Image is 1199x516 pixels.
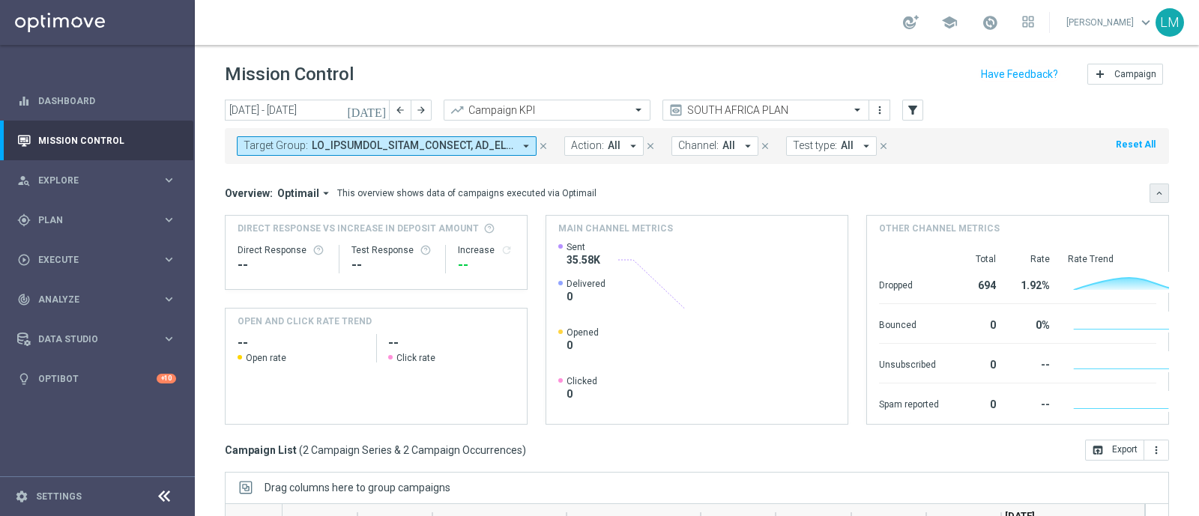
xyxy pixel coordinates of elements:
span: Campaign [1114,69,1156,79]
span: Click rate [396,352,435,364]
button: open_in_browser Export [1085,440,1144,461]
i: arrow_drop_down [519,139,533,153]
div: -- [238,256,327,274]
div: Row Groups [265,482,450,494]
i: arrow_drop_down [741,139,755,153]
div: Rate Trend [1068,253,1156,265]
span: Opened [567,327,599,339]
i: keyboard_arrow_right [162,173,176,187]
div: Spam reported [879,391,939,415]
i: settings [15,490,28,503]
button: arrow_forward [411,100,432,121]
span: 0 [567,387,597,401]
h4: OPEN AND CLICK RATE TREND [238,315,372,328]
div: 0 [957,391,996,415]
button: gps_fixed Plan keyboard_arrow_right [16,214,177,226]
i: keyboard_arrow_right [162,213,176,227]
a: Dashboard [38,81,176,121]
i: play_circle_outline [17,253,31,267]
div: 0% [1014,312,1050,336]
span: ) [522,443,526,457]
h4: Other channel metrics [879,222,1000,235]
button: track_changes Analyze keyboard_arrow_right [16,294,177,306]
i: lightbulb [17,372,31,386]
button: play_circle_outline Execute keyboard_arrow_right [16,254,177,266]
ng-select: SOUTH AFRICA PLAN [662,100,869,121]
span: Data Studio [38,335,162,344]
span: Direct Response VS Increase In Deposit Amount [238,222,479,235]
i: trending_up [450,103,465,118]
a: Mission Control [38,121,176,160]
div: -- [1014,391,1050,415]
div: Increase [458,244,515,256]
button: Action: All arrow_drop_down [564,136,644,156]
button: keyboard_arrow_down [1150,183,1169,203]
div: Dashboard [17,81,176,121]
span: Clicked [567,375,597,387]
span: All [608,139,620,152]
span: Drag columns here to group campaigns [265,482,450,494]
multiple-options-button: Export to CSV [1085,443,1169,455]
i: open_in_browser [1092,444,1104,456]
div: Bounced [879,312,939,336]
div: +10 [157,374,176,383]
span: Plan [38,216,162,225]
div: Execute [17,253,162,267]
span: All [841,139,854,152]
div: 694 [957,272,996,296]
i: track_changes [17,293,31,306]
button: Mission Control [16,135,177,147]
span: Delivered [567,278,605,290]
i: equalizer [17,94,31,108]
button: person_search Explore keyboard_arrow_right [16,174,177,186]
div: -- [458,256,515,274]
h3: Overview: [225,186,273,200]
button: add Campaign [1087,64,1163,85]
span: 0 [567,339,599,352]
i: arrow_drop_down [626,139,640,153]
i: close [878,141,889,151]
span: Explore [38,176,162,185]
div: Total [957,253,996,265]
span: 35.58K [567,253,600,267]
button: Data Studio keyboard_arrow_right [16,333,177,345]
i: arrow_forward [416,105,426,115]
span: Optimail [277,186,319,200]
span: All [722,139,735,152]
i: keyboard_arrow_right [162,252,176,267]
button: close [758,138,772,154]
button: Channel: All arrow_drop_down [671,136,758,156]
i: keyboard_arrow_right [162,292,176,306]
span: Open rate [246,352,286,364]
span: keyboard_arrow_down [1138,14,1154,31]
div: Direct Response [238,244,327,256]
h2: -- [238,334,364,352]
h2: -- [388,334,515,352]
i: more_vert [1150,444,1162,456]
span: Analyze [38,295,162,304]
i: add [1094,68,1106,80]
i: close [645,141,656,151]
i: refresh [501,244,513,256]
div: Data Studio [17,333,162,346]
span: school [941,14,958,31]
input: Select date range [225,100,390,121]
span: Execute [38,255,162,264]
button: lightbulb Optibot +10 [16,373,177,385]
div: Test Response [351,244,434,256]
button: close [644,138,657,154]
button: [DATE] [345,100,390,122]
button: more_vert [872,101,887,119]
div: LM [1156,8,1184,37]
div: equalizer Dashboard [16,95,177,107]
i: more_vert [874,104,886,116]
button: arrow_back [390,100,411,121]
button: Test type: All arrow_drop_down [786,136,877,156]
h4: Main channel metrics [558,222,673,235]
div: Dropped [879,272,939,296]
